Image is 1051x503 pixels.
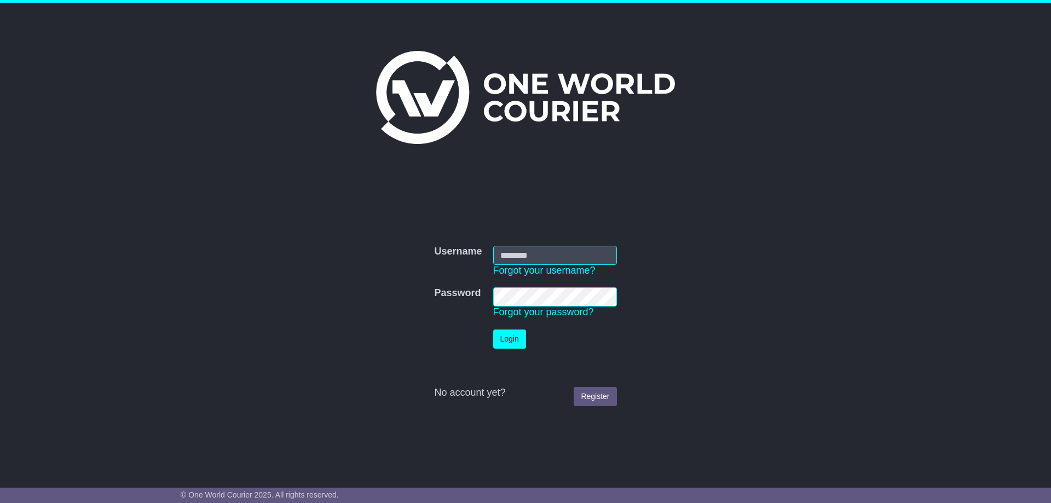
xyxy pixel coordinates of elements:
span: © One World Courier 2025. All rights reserved. [181,490,339,499]
a: Forgot your username? [493,265,596,276]
img: One World [376,51,675,144]
div: No account yet? [434,387,616,399]
label: Username [434,246,482,258]
a: Forgot your password? [493,307,594,317]
button: Login [493,329,526,349]
a: Register [574,387,616,406]
label: Password [434,287,481,299]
